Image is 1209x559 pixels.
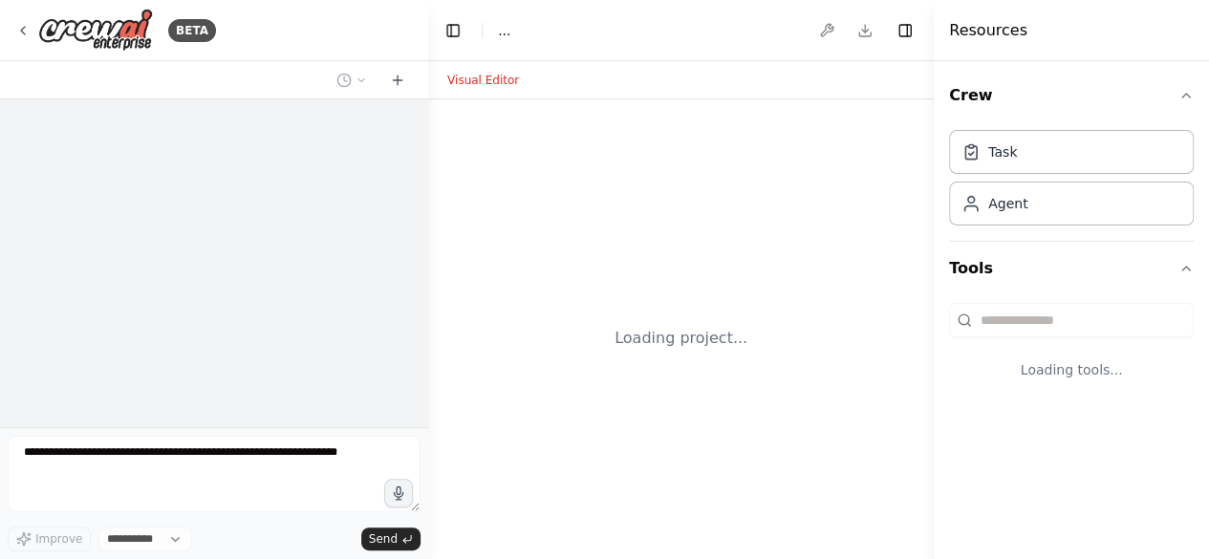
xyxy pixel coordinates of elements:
button: Improve [8,527,91,551]
div: Loading project... [615,327,747,350]
div: BETA [168,19,216,42]
button: Visual Editor [436,69,530,92]
button: Crew [949,69,1194,122]
div: Task [988,142,1017,161]
button: Click to speak your automation idea [384,479,413,507]
div: Loading tools... [949,345,1194,395]
div: Tools [949,295,1194,410]
h4: Resources [949,19,1027,42]
div: Crew [949,122,1194,241]
button: Hide right sidebar [892,17,918,44]
button: Send [361,527,421,550]
span: Improve [35,531,82,547]
button: Tools [949,242,1194,295]
img: Logo [38,9,153,52]
div: Agent [988,194,1027,213]
span: ... [498,21,510,40]
span: Send [369,531,398,547]
button: Hide left sidebar [440,17,466,44]
button: Switch to previous chat [329,69,375,92]
nav: breadcrumb [498,21,510,40]
button: Start a new chat [382,69,413,92]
